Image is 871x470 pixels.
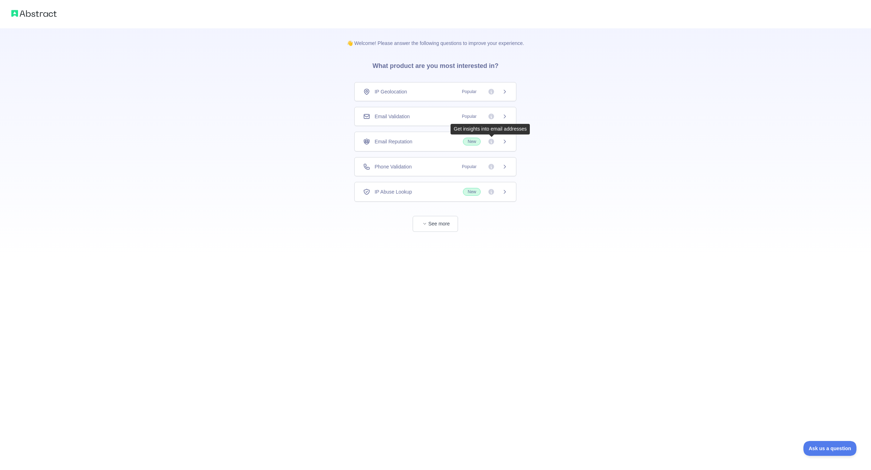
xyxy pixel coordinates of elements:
span: Popular [458,163,481,170]
button: See more [413,216,458,232]
span: Popular [458,113,481,120]
span: IP Abuse Lookup [374,188,412,195]
span: Popular [458,88,481,95]
span: New [463,188,481,196]
span: New [463,138,481,145]
h3: What product are you most interested in? [361,47,510,82]
iframe: Toggle Customer Support [803,441,857,456]
span: IP Geolocation [374,88,407,95]
p: 👋 Welcome! Please answer the following questions to improve your experience. [336,28,535,47]
span: Phone Validation [374,163,412,170]
img: Abstract logo [11,8,57,18]
span: Email Validation [374,113,409,120]
div: Get insights into email addresses [454,126,527,133]
span: Email Reputation [374,138,412,145]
